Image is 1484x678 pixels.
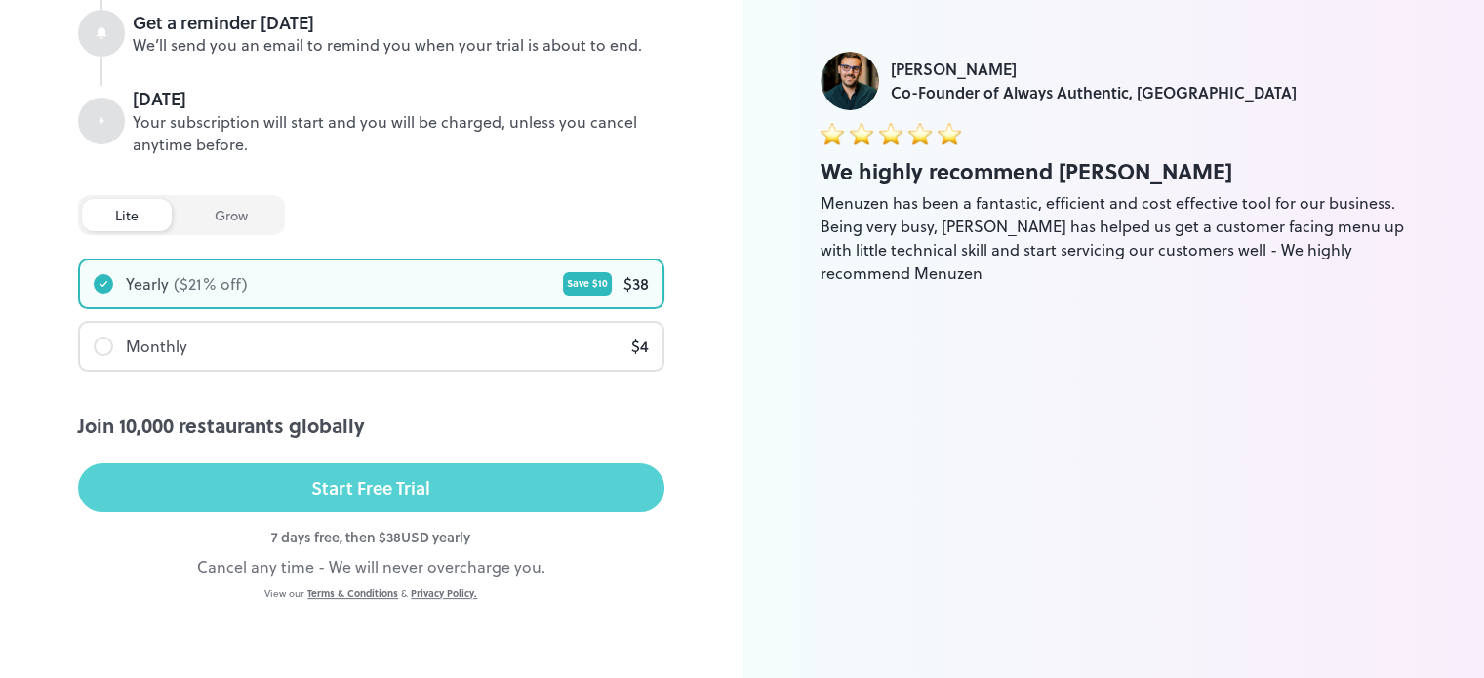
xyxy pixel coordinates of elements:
div: $ 38 [623,272,649,296]
div: 7 days free, then $ 38 USD yearly [78,527,664,547]
img: star [879,122,902,145]
img: Jade Hajj [821,52,879,110]
a: Privacy Policy. [411,586,477,600]
div: Co-Founder of Always Authentic, [GEOGRAPHIC_DATA] [891,81,1297,104]
div: View our & [78,586,664,601]
div: grow [181,199,281,231]
div: [PERSON_NAME] [891,58,1297,81]
a: Terms & Conditions [307,586,398,600]
div: Get a reminder [DATE] [133,10,664,35]
div: Yearly [126,272,169,296]
img: star [908,122,932,145]
div: We highly recommend [PERSON_NAME] [821,155,1407,187]
div: Monthly [126,335,187,358]
div: Save $ 10 [563,272,612,296]
div: Menuzen has been a fantastic, efficient and cost effective tool for our business. Being very busy... [821,191,1407,285]
div: Your subscription will start and you will be charged, unless you cancel anytime before. [133,111,664,156]
div: Start Free Trial [311,473,430,502]
div: ($ 21 % off) [174,272,248,296]
img: star [850,122,873,145]
img: star [938,122,961,145]
div: $ 4 [631,335,649,358]
img: star [821,122,844,145]
div: Join 10,000 restaurants globally [78,411,664,440]
button: Start Free Trial [78,463,664,512]
div: We’ll send you an email to remind you when your trial is about to end. [133,34,664,57]
div: [DATE] [133,86,664,111]
div: Cancel any time - We will never overcharge you. [78,555,664,578]
div: lite [82,199,172,231]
